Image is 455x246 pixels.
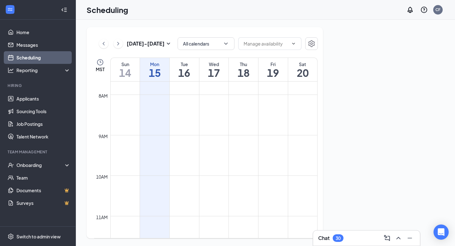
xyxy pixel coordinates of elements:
[8,162,14,168] svg: UserCheck
[87,4,128,15] h1: Scheduling
[229,58,258,81] a: September 18, 2025
[170,58,199,81] a: September 16, 2025
[7,6,13,13] svg: WorkstreamLogo
[288,61,317,67] div: Sat
[16,197,70,209] a: SurveysCrown
[223,40,229,47] svg: ChevronDown
[95,214,109,221] div: 11am
[99,39,108,48] button: ChevronLeft
[318,235,330,242] h3: Chat
[244,40,288,47] input: Manage availability
[16,39,70,51] a: Messages
[336,236,341,241] div: 30
[16,92,70,105] a: Applicants
[16,171,70,184] a: Team
[61,7,67,13] svg: Collapse
[406,6,414,14] svg: Notifications
[395,234,402,242] svg: ChevronUp
[16,130,70,143] a: Talent Network
[393,233,403,243] button: ChevronUp
[199,58,229,81] a: September 17, 2025
[16,51,70,64] a: Scheduling
[229,67,258,78] h1: 18
[405,233,415,243] button: Minimize
[140,58,169,81] a: September 15, 2025
[8,233,14,240] svg: Settings
[308,40,315,47] svg: Settings
[16,184,70,197] a: DocumentsCrown
[111,67,140,78] h1: 14
[111,61,140,67] div: Sun
[16,118,70,130] a: Job Postings
[434,224,449,240] div: Open Intercom Messenger
[113,39,123,48] button: ChevronRight
[258,58,288,81] a: September 19, 2025
[406,234,414,242] svg: Minimize
[305,37,318,50] button: Settings
[288,58,317,81] a: September 20, 2025
[140,67,169,78] h1: 15
[170,67,199,78] h1: 16
[16,26,70,39] a: Home
[16,67,71,73] div: Reporting
[8,83,69,88] div: Hiring
[111,58,140,81] a: September 14, 2025
[115,40,121,47] svg: ChevronRight
[97,92,109,99] div: 8am
[178,37,234,50] button: All calendarsChevronDown
[170,61,199,67] div: Tue
[16,162,65,168] div: Onboarding
[258,61,288,67] div: Fri
[8,149,69,155] div: Team Management
[165,40,172,47] svg: SmallChevronDown
[199,61,229,67] div: Wed
[435,7,440,12] div: CF
[288,67,317,78] h1: 20
[382,233,392,243] button: ComposeMessage
[96,66,105,72] span: MST
[258,67,288,78] h1: 19
[229,61,258,67] div: Thu
[291,41,296,46] svg: ChevronDown
[140,61,169,67] div: Mon
[127,40,165,47] h3: [DATE] - [DATE]
[199,67,229,78] h1: 17
[95,173,109,180] div: 10am
[100,40,107,47] svg: ChevronLeft
[8,67,14,73] svg: Analysis
[16,233,61,240] div: Switch to admin view
[97,133,109,140] div: 9am
[383,234,391,242] svg: ComposeMessage
[420,6,428,14] svg: QuestionInfo
[96,58,104,66] svg: Clock
[16,105,70,118] a: Sourcing Tools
